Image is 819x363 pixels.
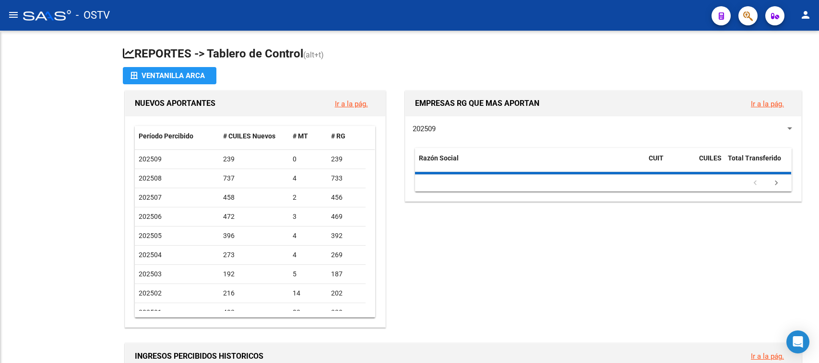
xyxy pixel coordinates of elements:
div: 402 [223,307,285,318]
a: go to previous page [746,178,764,189]
div: 3 [293,211,323,222]
span: - OSTV [76,5,110,26]
span: # RG [331,132,345,140]
div: 396 [223,230,285,241]
div: 0 [293,154,323,165]
datatable-header-cell: # RG [327,126,366,147]
span: 202502 [139,289,162,297]
span: 202509 [413,125,436,133]
span: 202501 [139,308,162,316]
div: Ventanilla ARCA [131,67,209,84]
span: Total Transferido [728,154,781,162]
h1: REPORTES -> Tablero de Control [123,46,804,63]
div: 469 [331,211,362,222]
div: Open Intercom Messenger [786,330,809,353]
a: Ir a la pág. [751,352,784,361]
span: (alt+t) [303,50,324,59]
button: Ventanilla ARCA [123,67,216,84]
div: 187 [331,269,362,280]
span: EMPRESAS RG QUE MAS APORTAN [415,99,539,108]
div: 239 [331,154,362,165]
datatable-header-cell: # MT [289,126,327,147]
a: Ir a la pág. [751,100,784,108]
datatable-header-cell: Período Percibido [135,126,219,147]
span: 202504 [139,251,162,259]
datatable-header-cell: Razón Social [415,148,645,180]
span: 202503 [139,270,162,278]
div: 733 [331,173,362,184]
mat-icon: person [800,9,811,21]
div: 4 [293,250,323,261]
span: # MT [293,132,308,140]
a: Ir a la pág. [335,100,368,108]
div: 82 [293,307,323,318]
span: Razón Social [419,154,459,162]
div: 14 [293,288,323,299]
span: CUIT [649,154,664,162]
span: 202506 [139,213,162,220]
div: 202 [331,288,362,299]
span: NUEVOS APORTANTES [135,99,215,108]
datatable-header-cell: CUIT [645,148,695,180]
div: 4 [293,230,323,241]
div: 456 [331,192,362,203]
span: Período Percibido [139,132,193,140]
div: 239 [223,154,285,165]
div: 472 [223,211,285,222]
div: 458 [223,192,285,203]
button: Ir a la pág. [743,95,792,113]
button: Ir a la pág. [327,95,376,113]
span: # CUILES Nuevos [223,132,275,140]
span: 202507 [139,193,162,201]
span: CUILES [699,154,722,162]
span: INGRESOS PERCIBIDOS HISTORICOS [135,352,263,361]
div: 4 [293,173,323,184]
span: 202508 [139,174,162,182]
datatable-header-cell: CUILES [695,148,724,180]
div: 737 [223,173,285,184]
div: 273 [223,250,285,261]
mat-icon: menu [8,9,19,21]
div: 192 [223,269,285,280]
div: 320 [331,307,362,318]
span: 202505 [139,232,162,239]
span: 202509 [139,155,162,163]
a: go to next page [767,178,785,189]
div: 269 [331,250,362,261]
div: 5 [293,269,323,280]
div: 216 [223,288,285,299]
div: 2 [293,192,323,203]
datatable-header-cell: # CUILES Nuevos [219,126,289,147]
datatable-header-cell: Total Transferido [724,148,791,180]
div: 392 [331,230,362,241]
